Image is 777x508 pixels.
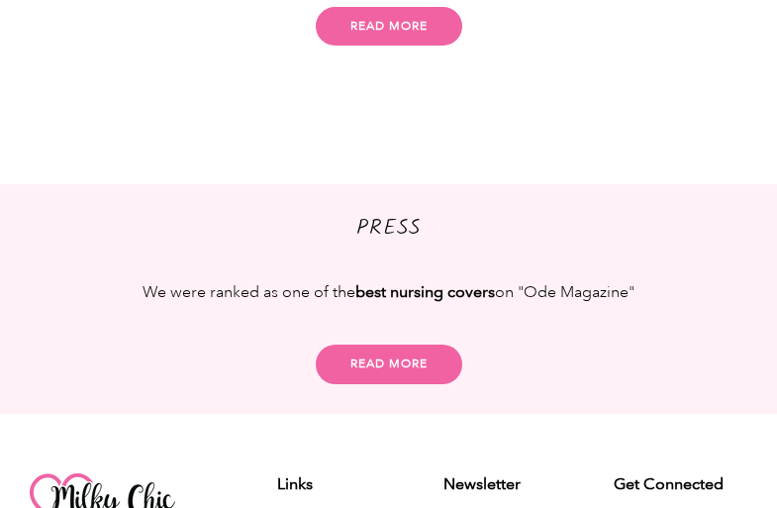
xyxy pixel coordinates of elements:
[316,345,462,383] a: READ MORE
[404,473,561,495] div: Newsletter
[355,282,495,302] a: best nursing covers
[217,473,374,495] div: Links
[30,214,747,245] h2: PRESS
[316,7,462,46] a: READ MORE
[355,282,495,301] strong: best nursing covers
[49,279,728,306] p: We were ranked as one of the on "Ode Magazine"
[590,473,747,495] div: Get Connected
